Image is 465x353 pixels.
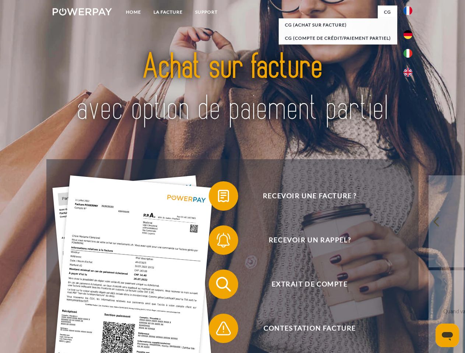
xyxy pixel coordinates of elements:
[404,49,412,58] img: it
[219,270,400,299] span: Extrait de compte
[209,181,400,211] button: Recevoir une facture ?
[219,181,400,211] span: Recevoir une facture ?
[189,6,224,19] a: Support
[53,8,112,15] img: logo-powerpay-white.svg
[214,275,233,293] img: qb_search.svg
[214,319,233,338] img: qb_warning.svg
[378,6,397,19] a: CG
[214,187,233,205] img: qb_bill.svg
[436,324,459,347] iframe: Bouton de lancement de la fenêtre de messagerie
[120,6,147,19] a: Home
[219,225,400,255] span: Recevoir un rappel?
[209,270,400,299] button: Extrait de compte
[404,68,412,77] img: en
[404,30,412,39] img: de
[404,6,412,15] img: fr
[209,225,400,255] button: Recevoir un rappel?
[279,32,397,45] a: CG (Compte de crédit/paiement partiel)
[214,231,233,249] img: qb_bell.svg
[279,18,397,32] a: CG (achat sur facture)
[219,314,400,343] span: Contestation Facture
[70,35,395,141] img: title-powerpay_fr.svg
[147,6,189,19] a: LA FACTURE
[209,314,400,343] button: Contestation Facture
